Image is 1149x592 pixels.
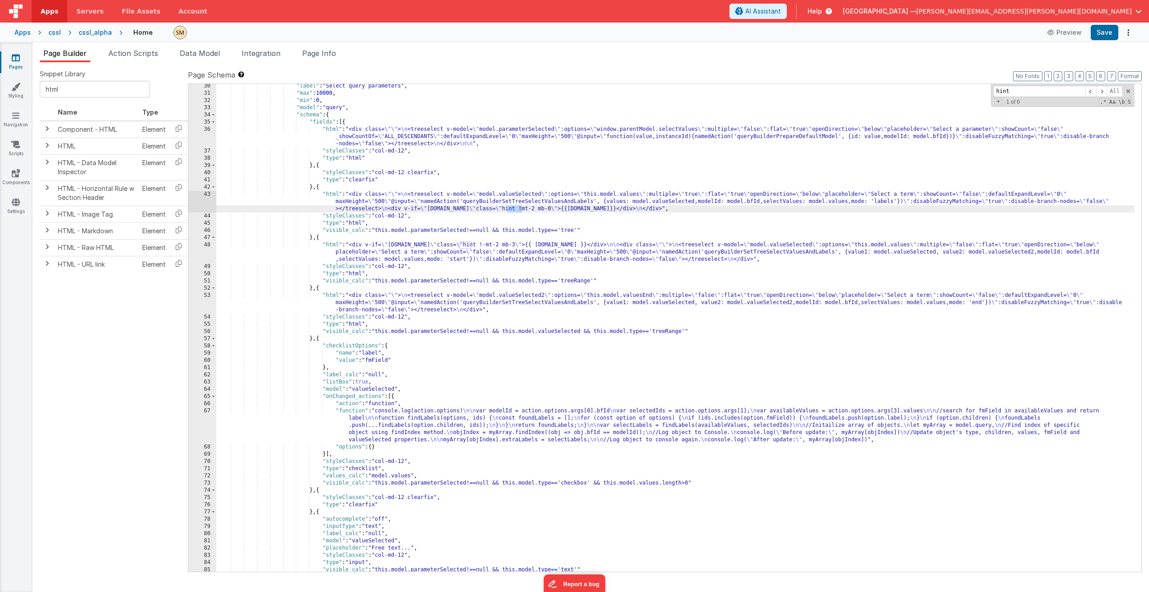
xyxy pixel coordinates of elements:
td: Component - HTML [54,121,139,138]
div: Apps [14,28,31,37]
div: 55 [188,321,216,328]
span: AI Assistant [745,7,781,16]
span: CaseSensitive Search [1108,98,1116,106]
div: 62 [188,371,216,379]
div: 79 [188,523,216,530]
div: 61 [188,364,216,371]
div: 52 [188,285,216,292]
td: Element [139,121,169,138]
div: 53 [188,292,216,314]
div: 84 [188,559,216,566]
div: 78 [188,516,216,523]
td: Element [139,180,169,206]
h4: Home [133,29,153,36]
button: 7 [1107,71,1116,81]
button: AI Assistant [729,4,787,19]
div: 47 [188,234,216,241]
div: 72 [188,472,216,480]
div: 80 [188,530,216,537]
div: 73 [188,480,216,487]
td: HTML - URL link [54,256,139,273]
div: 68 [188,444,216,451]
div: 39 [188,162,216,169]
div: 38 [188,155,216,162]
span: Snippet Library [40,69,85,79]
input: Search Snippets ... [40,81,150,97]
button: 3 [1064,71,1073,81]
div: 33 [188,104,216,111]
span: [PERSON_NAME][EMAIL_ADDRESS][PERSON_NAME][DOMAIN_NAME] [916,7,1132,16]
td: Element [139,239,169,256]
span: Page Builder [43,49,87,58]
span: Page Schema [188,69,235,80]
div: 30 [188,83,216,90]
span: RegExp Search [1099,98,1107,106]
div: 51 [188,277,216,285]
div: cssl [48,28,61,37]
div: 43 [188,191,216,213]
div: 59 [188,350,216,357]
span: Help [808,7,822,16]
td: HTML - Horizontal Rule w Section Header [54,180,139,206]
td: HTML [54,138,139,154]
div: 67 [188,407,216,444]
div: 82 [188,545,216,552]
td: Element [139,256,169,273]
button: Options [1122,26,1135,39]
div: 49 [188,263,216,270]
img: e9616e60dfe10b317d64a5e98ec8e357 [174,26,187,39]
div: 32 [188,97,216,104]
button: Save [1091,25,1118,40]
span: Name [58,108,77,116]
div: 70 [188,458,216,465]
div: 56 [188,328,216,335]
span: Apps [41,7,58,16]
div: 37 [188,148,216,155]
div: 50 [188,270,216,277]
button: 2 [1054,71,1062,81]
input: Search for [993,86,1085,97]
span: Toggel Replace mode [994,98,1003,105]
div: 76 [188,501,216,509]
button: 4 [1075,71,1084,81]
span: Action Scripts [108,49,158,58]
td: Element [139,138,169,154]
div: 60 [188,357,216,364]
div: 41 [188,176,216,184]
div: 85 [188,566,216,573]
span: File Assets [122,7,161,16]
span: Type [142,108,158,116]
div: 64 [188,386,216,393]
div: 69 [188,451,216,458]
div: 65 [188,393,216,400]
div: cssl_alpha [79,28,112,37]
div: 42 [188,184,216,191]
span: Servers [76,7,103,16]
div: 81 [188,537,216,545]
div: 77 [188,509,216,516]
div: 54 [188,314,216,321]
div: 34 [188,111,216,119]
span: Data Model [180,49,220,58]
td: Element [139,222,169,239]
div: 63 [188,379,216,386]
span: Alt-Enter [1107,86,1123,97]
button: Format [1118,71,1142,81]
div: 45 [188,220,216,227]
div: 31 [188,90,216,97]
span: Whole Word Search [1117,98,1126,106]
td: HTML - Raw HTML [54,239,139,256]
td: Element [139,154,169,180]
button: 6 [1096,71,1105,81]
span: Page Info [302,49,336,58]
div: 48 [188,241,216,263]
div: 46 [188,227,216,234]
button: Preview [1042,25,1087,40]
div: 40 [188,169,216,176]
div: 57 [188,335,216,342]
button: No Folds [1013,71,1042,81]
span: [GEOGRAPHIC_DATA] — [843,7,916,16]
span: 1 of 6 [1003,99,1023,105]
div: 36 [188,126,216,148]
div: 35 [188,119,216,126]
